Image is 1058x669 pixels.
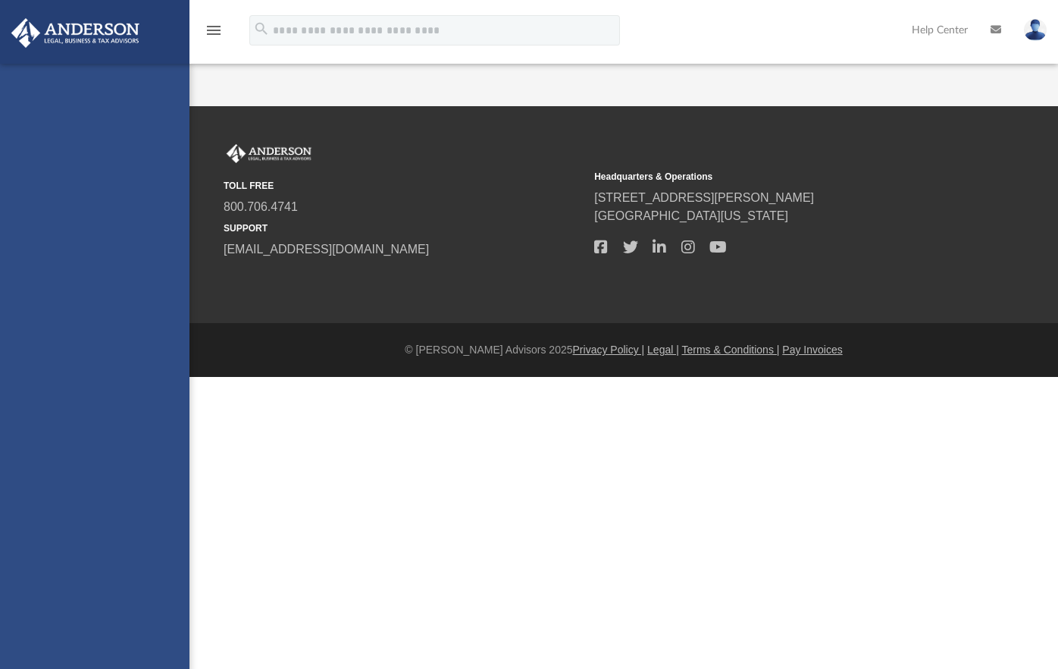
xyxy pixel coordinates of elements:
img: Anderson Advisors Platinum Portal [7,18,144,48]
div: © [PERSON_NAME] Advisors 2025 [189,342,1058,358]
a: [STREET_ADDRESS][PERSON_NAME] [594,191,814,204]
a: Terms & Conditions | [682,344,780,356]
small: TOLL FREE [224,179,584,193]
a: Privacy Policy | [573,344,645,356]
img: Anderson Advisors Platinum Portal [224,144,315,164]
i: search [253,20,270,37]
img: User Pic [1024,19,1047,41]
a: [EMAIL_ADDRESS][DOMAIN_NAME] [224,243,429,256]
a: Pay Invoices [782,344,842,356]
a: [GEOGRAPHIC_DATA][US_STATE] [594,209,788,222]
a: menu [205,29,223,39]
i: menu [205,21,223,39]
small: Headquarters & Operations [594,170,954,184]
a: 800.706.4741 [224,200,298,213]
small: SUPPORT [224,221,584,235]
a: Legal | [647,344,679,356]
